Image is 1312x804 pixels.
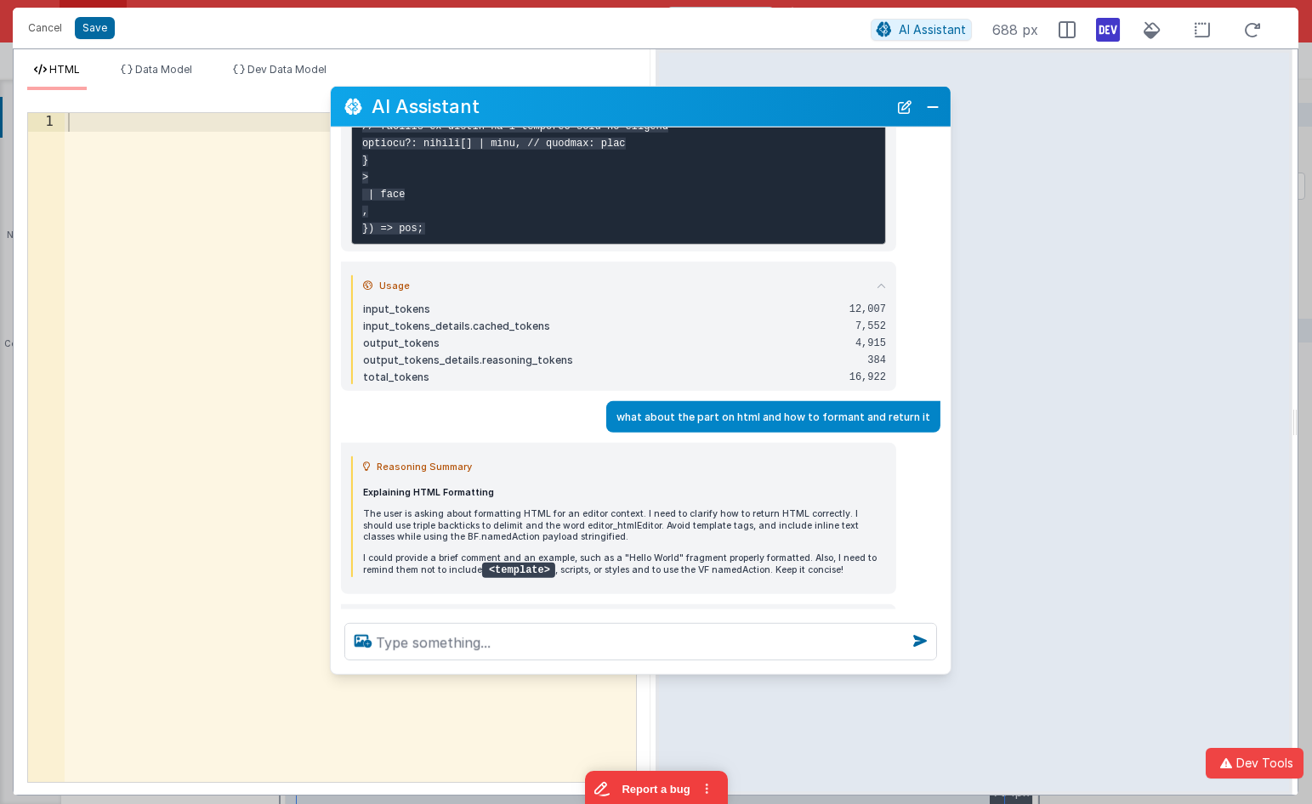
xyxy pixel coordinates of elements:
[363,275,886,296] summary: Usage
[899,22,966,37] span: AI Assistant
[363,337,836,350] div: output_tokens
[75,17,115,39] button: Save
[482,563,555,578] code: <template>
[616,408,930,426] p: what about the part on html and how to formant and return it
[1206,748,1303,779] button: Dev Tools
[849,354,886,367] div: 384
[49,63,80,76] span: HTML
[871,19,972,41] button: AI Assistant
[28,113,65,132] div: 1
[372,96,888,116] h2: AI Assistant
[377,456,472,477] span: Reasoning Summary
[849,337,886,350] div: 4,915
[922,94,944,118] button: Close
[20,16,71,40] button: Cancel
[247,63,327,76] span: Dev Data Model
[379,275,410,296] span: Usage
[363,371,836,384] div: total_tokens
[363,354,836,367] div: output_tokens_details.reasoning_tokens
[849,320,886,333] div: 7,552
[363,320,836,333] div: input_tokens_details.cached_tokens
[363,487,494,498] strong: Explaining HTML Formatting
[849,303,886,316] div: 12,007
[363,552,886,577] p: I could provide a brief comment and an example, such as a "Hello World" fragment properly formatt...
[363,508,886,541] p: The user is asking about formatting HTML for an editor context. I need to clarify how to return H...
[992,20,1038,40] span: 688 px
[363,303,836,316] div: input_tokens
[135,63,192,76] span: Data Model
[849,371,886,384] div: 16,922
[893,94,917,118] button: New Chat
